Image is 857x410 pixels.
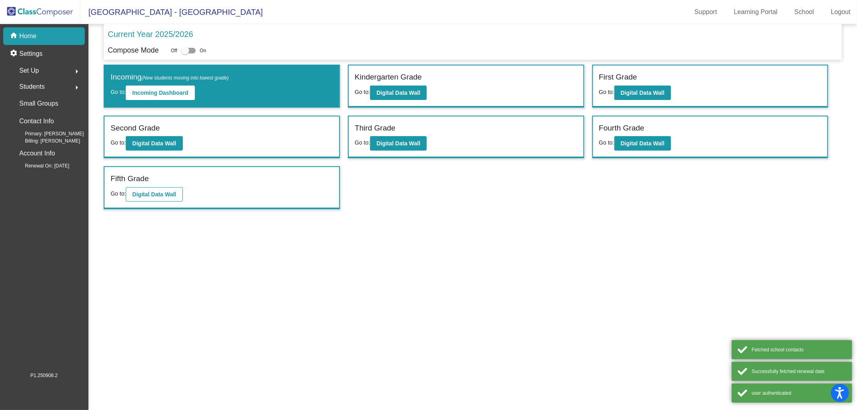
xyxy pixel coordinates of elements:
[12,162,69,169] span: Renewal On: [DATE]
[614,136,671,151] button: Digital Data Wall
[12,130,84,137] span: Primary: [PERSON_NAME]
[19,148,55,159] p: Account Info
[72,83,82,92] mat-icon: arrow_right
[752,368,846,375] div: Successfully fetched renewal date
[10,49,19,59] mat-icon: settings
[141,75,229,81] span: (New students moving into lowest grade)
[110,190,126,197] span: Go to:
[688,6,724,18] a: Support
[19,65,39,76] span: Set Up
[599,139,614,146] span: Go to:
[599,89,614,95] span: Go to:
[126,136,182,151] button: Digital Data Wall
[355,139,370,146] span: Go to:
[788,6,820,18] a: School
[19,81,45,92] span: Students
[132,191,176,198] b: Digital Data Wall
[370,86,427,100] button: Digital Data Wall
[10,31,19,41] mat-icon: home
[110,122,160,134] label: Second Grade
[752,390,846,397] div: user authenticated
[200,47,206,54] span: On
[108,45,159,56] p: Compose Mode
[376,90,420,96] b: Digital Data Wall
[132,140,176,147] b: Digital Data Wall
[110,173,149,185] label: Fifth Grade
[19,49,43,59] p: Settings
[370,136,427,151] button: Digital Data Wall
[110,139,126,146] span: Go to:
[376,140,420,147] b: Digital Data Wall
[126,187,182,202] button: Digital Data Wall
[728,6,784,18] a: Learning Portal
[126,86,194,100] button: Incoming Dashboard
[19,31,37,41] p: Home
[171,47,177,54] span: Off
[132,90,188,96] b: Incoming Dashboard
[355,71,422,83] label: Kindergarten Grade
[621,90,665,96] b: Digital Data Wall
[72,67,82,76] mat-icon: arrow_right
[355,89,370,95] span: Go to:
[19,98,58,109] p: Small Groups
[752,346,846,353] div: Fetched school contacts
[110,89,126,95] span: Go to:
[355,122,395,134] label: Third Grade
[614,86,671,100] button: Digital Data Wall
[108,28,193,40] p: Current Year 2025/2026
[19,116,54,127] p: Contact Info
[621,140,665,147] b: Digital Data Wall
[80,6,263,18] span: [GEOGRAPHIC_DATA] - [GEOGRAPHIC_DATA]
[12,137,80,145] span: Billing: [PERSON_NAME]
[110,71,229,83] label: Incoming
[824,6,857,18] a: Logout
[599,122,644,134] label: Fourth Grade
[599,71,637,83] label: First Grade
